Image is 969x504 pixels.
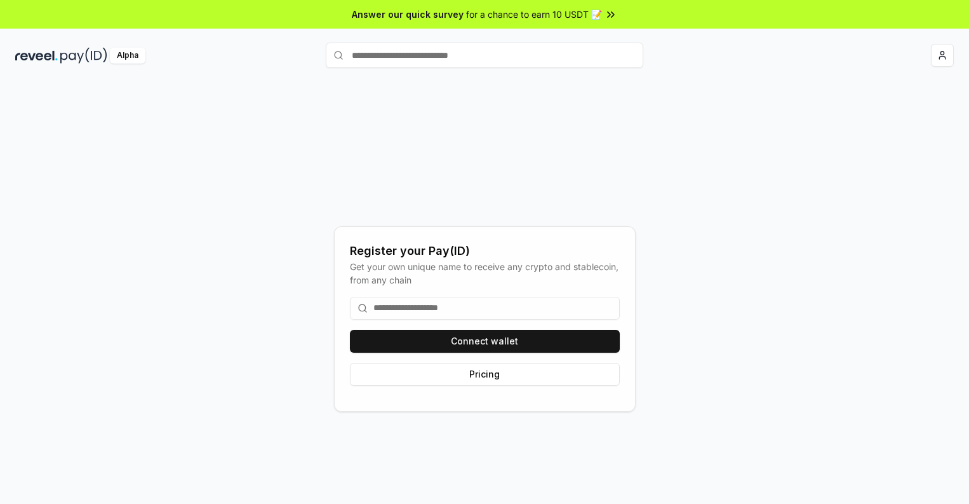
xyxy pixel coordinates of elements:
div: Get your own unique name to receive any crypto and stablecoin, from any chain [350,260,620,287]
div: Register your Pay(ID) [350,242,620,260]
button: Pricing [350,363,620,386]
span: Answer our quick survey [352,8,464,21]
button: Connect wallet [350,330,620,353]
span: for a chance to earn 10 USDT 📝 [466,8,602,21]
img: reveel_dark [15,48,58,64]
div: Alpha [110,48,145,64]
img: pay_id [60,48,107,64]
